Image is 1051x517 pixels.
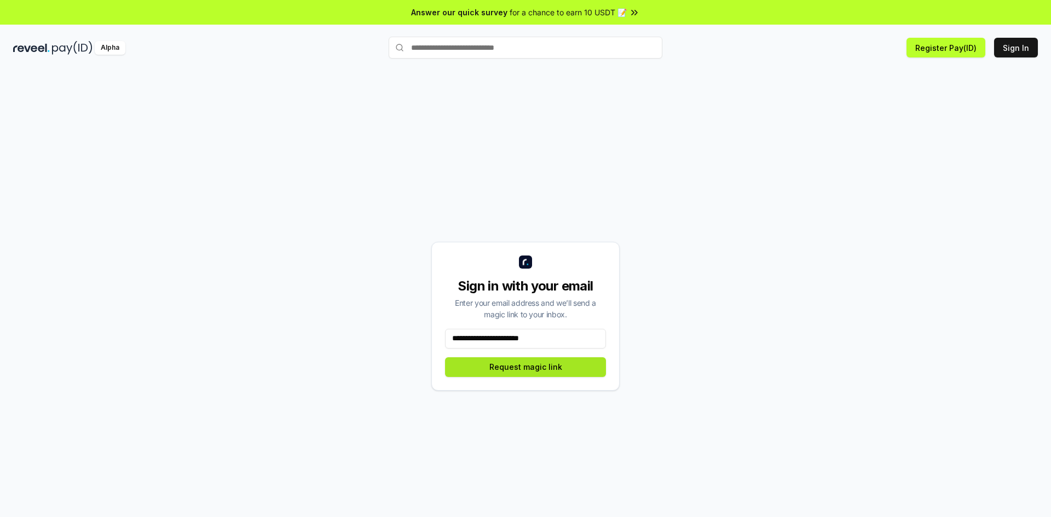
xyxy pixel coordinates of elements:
[445,357,606,377] button: Request magic link
[994,38,1038,57] button: Sign In
[445,297,606,320] div: Enter your email address and we’ll send a magic link to your inbox.
[519,255,532,269] img: logo_small
[95,41,125,55] div: Alpha
[510,7,627,18] span: for a chance to earn 10 USDT 📝
[52,41,93,55] img: pay_id
[13,41,50,55] img: reveel_dark
[411,7,507,18] span: Answer our quick survey
[445,277,606,295] div: Sign in with your email
[906,38,985,57] button: Register Pay(ID)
